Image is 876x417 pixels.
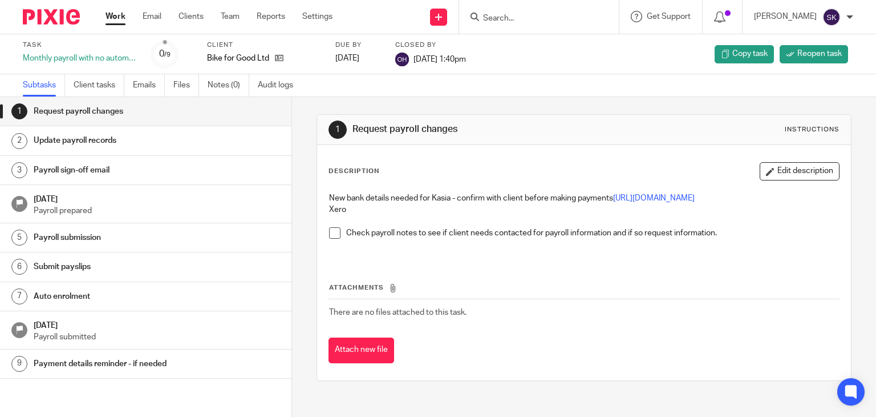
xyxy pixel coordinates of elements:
[335,41,381,50] label: Due by
[11,103,27,119] div: 1
[613,194,695,202] a: [URL][DOMAIN_NAME]
[352,123,608,135] h1: Request payroll changes
[257,11,285,22] a: Reports
[34,205,280,216] p: Payroll prepared
[329,193,839,204] p: New bank details needed for Kasia - confirm with client before making payments
[23,74,65,97] a: Subtasks
[173,74,199,97] a: Files
[329,284,384,291] span: Attachments
[395,41,466,50] label: Closed by
[785,125,839,134] div: Instructions
[74,74,124,97] a: Client tasks
[346,227,839,239] p: Check payroll notes to see if client needs contacted for payroll information and if so request in...
[34,191,280,205] h1: [DATE]
[11,133,27,149] div: 2
[34,162,198,179] h1: Payroll sign-off email
[11,162,27,178] div: 3
[797,48,842,59] span: Reopen task
[164,51,171,58] small: /9
[11,230,27,246] div: 5
[23,41,137,50] label: Task
[329,308,467,316] span: There are no files attached to this task.
[34,331,280,343] p: Payroll submitted
[34,317,280,331] h1: [DATE]
[207,41,321,50] label: Client
[335,53,381,64] div: [DATE]
[395,53,409,66] img: svg%3E
[780,45,848,63] a: Reopen task
[11,288,27,304] div: 7
[11,259,27,275] div: 6
[258,74,302,97] a: Audit logs
[208,74,249,97] a: Notes (0)
[328,338,394,363] button: Attach new file
[302,11,332,22] a: Settings
[732,48,768,59] span: Copy task
[133,74,165,97] a: Emails
[329,204,839,215] p: Xero
[23,9,80,25] img: Pixie
[34,132,198,149] h1: Update payroll records
[34,355,198,372] h1: Payment details reminder - if needed
[34,103,198,120] h1: Request payroll changes
[328,121,347,139] div: 1
[647,13,691,21] span: Get Support
[159,47,171,61] div: 0
[11,356,27,372] div: 9
[822,8,841,26] img: svg%3E
[482,14,585,24] input: Search
[34,229,198,246] h1: Payroll submission
[715,45,774,63] a: Copy task
[23,53,137,64] div: Monthly payroll with no automated e-mail
[760,162,839,181] button: Edit description
[179,11,204,22] a: Clients
[106,11,125,22] a: Work
[34,288,198,305] h1: Auto enrolment
[207,53,269,64] p: Bike for Good Ltd
[143,11,161,22] a: Email
[221,11,240,22] a: Team
[413,55,466,63] span: [DATE] 1:40pm
[328,167,379,176] p: Description
[754,11,817,22] p: [PERSON_NAME]
[34,258,198,275] h1: Submit payslips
